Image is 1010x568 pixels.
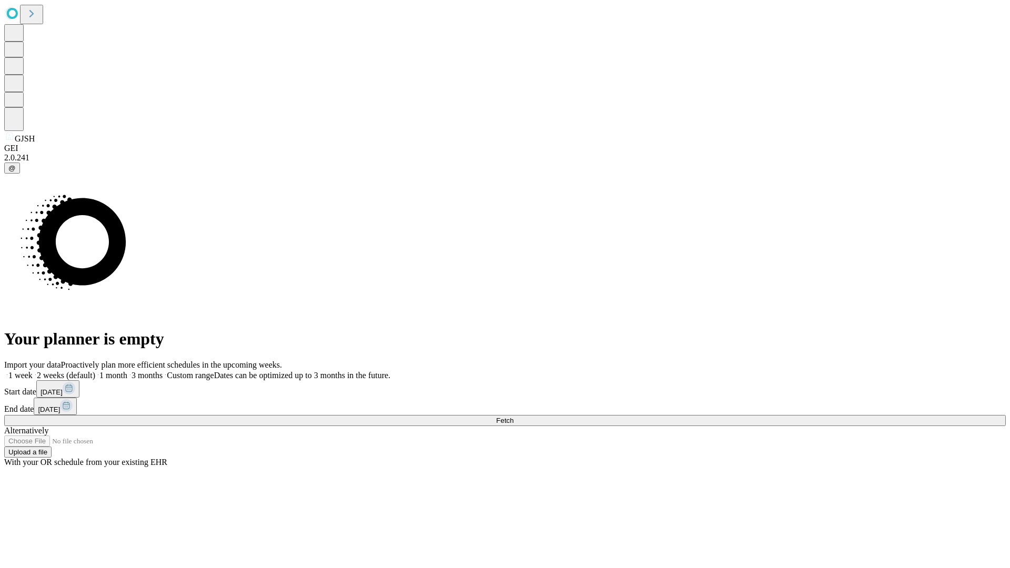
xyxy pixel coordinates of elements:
span: Fetch [496,417,513,424]
span: With your OR schedule from your existing EHR [4,458,167,466]
span: Alternatively [4,426,48,435]
h1: Your planner is empty [4,329,1006,349]
span: [DATE] [41,388,63,396]
span: Custom range [167,371,214,380]
span: 1 week [8,371,33,380]
button: [DATE] [34,398,77,415]
button: @ [4,163,20,174]
button: Fetch [4,415,1006,426]
div: Start date [4,380,1006,398]
span: GJSH [15,134,35,143]
span: Dates can be optimized up to 3 months in the future. [214,371,390,380]
span: [DATE] [38,405,60,413]
span: 3 months [132,371,163,380]
span: 1 month [99,371,127,380]
span: @ [8,164,16,172]
span: Import your data [4,360,61,369]
span: Proactively plan more efficient schedules in the upcoming weeks. [61,360,282,369]
div: 2.0.241 [4,153,1006,163]
span: 2 weeks (default) [37,371,95,380]
button: Upload a file [4,447,52,458]
div: GEI [4,144,1006,153]
div: End date [4,398,1006,415]
button: [DATE] [36,380,79,398]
